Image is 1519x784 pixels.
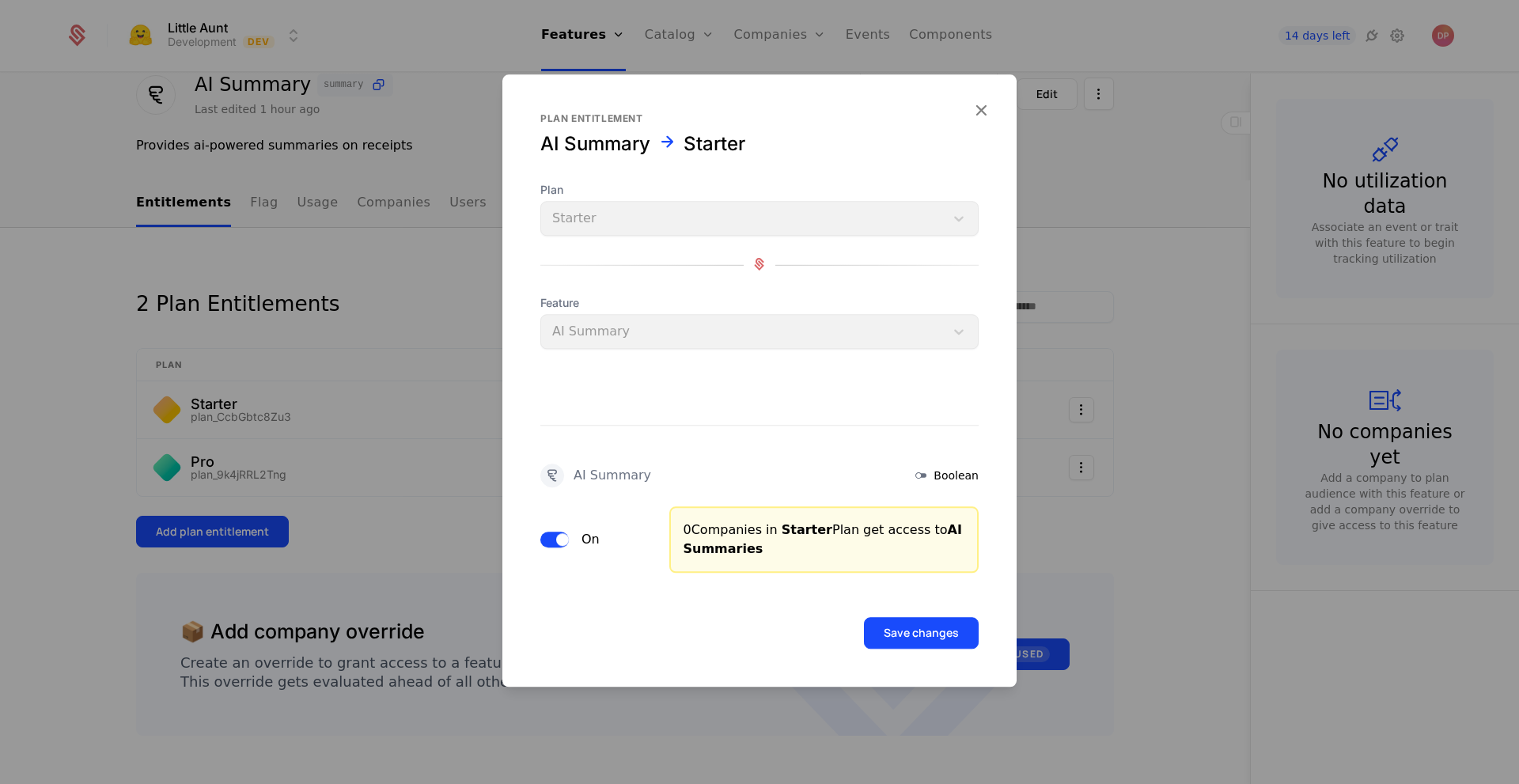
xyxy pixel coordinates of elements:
[581,532,600,547] label: On
[684,131,745,157] div: Starter
[684,522,962,556] span: AI Summaries
[540,295,979,311] span: Feature
[540,112,979,125] div: Plan entitlement
[864,617,979,649] button: Save changes
[782,522,832,537] span: Starter
[934,468,979,483] span: Boolean
[684,521,965,559] div: 0 Companies in Plan get access to
[540,182,979,198] span: Plan
[540,131,650,157] div: AI Summary
[574,469,651,482] div: AI Summary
